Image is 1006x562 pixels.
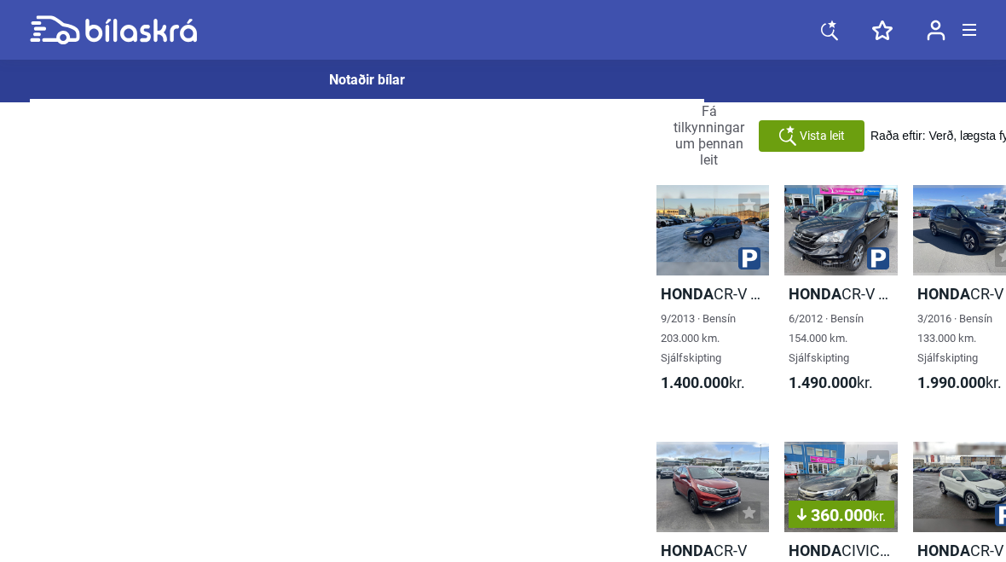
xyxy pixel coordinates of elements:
a: Notaðir bílar [30,60,704,102]
h2: CR-V LIFESTYLE [656,284,769,304]
b: Honda [789,285,841,303]
span: 360.000 [797,507,886,524]
b: Honda [661,285,714,303]
b: Honda [789,542,841,559]
span: kr. [789,373,873,392]
b: 1.990.000 [917,374,986,391]
b: 1.400.000 [661,374,729,391]
span: 6/2012 · Bensín 154.000 km. Sjálfskipting [789,312,864,364]
img: user-login.svg [927,20,945,41]
span: 9/2013 · Bensín 203.000 km. Sjálfskipting [661,312,736,364]
h2: CR-V EX [784,284,897,304]
b: Honda [917,285,970,303]
img: parking.png [738,247,760,269]
span: kr. [917,373,1002,392]
b: 1.490.000 [789,374,857,391]
b: Honda [917,542,970,559]
span: 3/2016 · Bensín 133.000 km. Sjálfskipting [917,312,992,364]
h2: CIVIC 4DR [784,541,897,560]
a: HondaCR-V LIFESTYLE9/2013 · Bensín203.000 km. Sjálfskipting1.400.000kr. [656,185,769,408]
span: Vista leit [800,127,845,145]
span: Fá tilkynningar um þennan leit [674,103,744,168]
a: HondaCR-V EX6/2012 · Bensín154.000 km. Sjálfskipting1.490.000kr. [784,185,897,408]
span: kr. [872,508,886,524]
span: kr. [661,373,745,392]
h2: CR-V [656,541,769,560]
img: parking.png [867,247,889,269]
b: Honda [661,542,714,559]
